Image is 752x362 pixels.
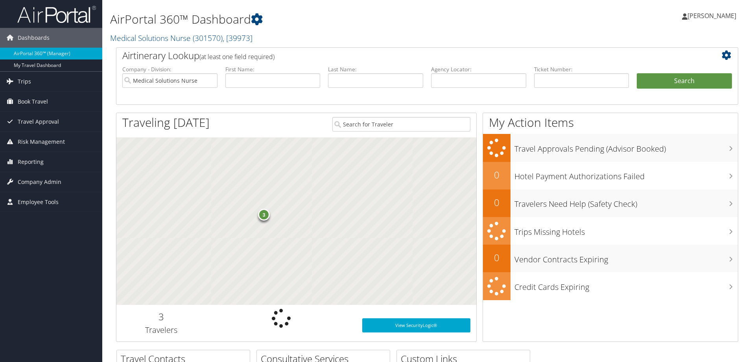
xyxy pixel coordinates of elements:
[514,223,738,238] h3: Trips Missing Hotels
[483,272,738,300] a: Credit Cards Expiring
[483,245,738,272] a: 0Vendor Contracts Expiring
[18,132,65,152] span: Risk Management
[483,168,511,182] h2: 0
[514,139,738,154] h3: Travel Approvals Pending (Advisor Booked)
[483,196,511,209] h2: 0
[514,167,738,182] h3: Hotel Payment Authorizations Failed
[483,251,511,264] h2: 0
[17,5,96,24] img: airportal-logo.png
[122,65,217,73] label: Company - Division:
[332,117,470,132] input: Search for Traveler
[18,192,59,212] span: Employee Tools
[362,318,470,332] a: View SecurityLogic®
[18,92,48,111] span: Book Travel
[328,65,423,73] label: Last Name:
[122,325,201,336] h3: Travelers
[687,11,736,20] span: [PERSON_NAME]
[18,112,59,132] span: Travel Approval
[122,49,680,62] h2: Airtinerary Lookup
[223,33,253,43] span: , [ 39973 ]
[18,28,50,48] span: Dashboards
[483,189,738,217] a: 0Travelers Need Help (Safety Check)
[193,33,223,43] span: ( 301570 )
[122,310,201,323] h2: 3
[110,11,533,28] h1: AirPortal 360™ Dashboard
[18,72,31,91] span: Trips
[225,65,321,73] label: First Name:
[199,52,275,61] span: (at least one field required)
[483,134,738,162] a: Travel Approvals Pending (Advisor Booked)
[514,195,738,210] h3: Travelers Need Help (Safety Check)
[514,278,738,293] h3: Credit Cards Expiring
[431,65,526,73] label: Agency Locator:
[682,4,744,28] a: [PERSON_NAME]
[534,65,629,73] label: Ticket Number:
[18,172,61,192] span: Company Admin
[483,162,738,189] a: 0Hotel Payment Authorizations Failed
[483,114,738,131] h1: My Action Items
[18,152,44,172] span: Reporting
[637,73,732,89] button: Search
[514,250,738,265] h3: Vendor Contracts Expiring
[258,209,270,221] div: 3
[122,114,210,131] h1: Traveling [DATE]
[110,33,253,43] a: Medical Solutions Nurse
[483,217,738,245] a: Trips Missing Hotels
